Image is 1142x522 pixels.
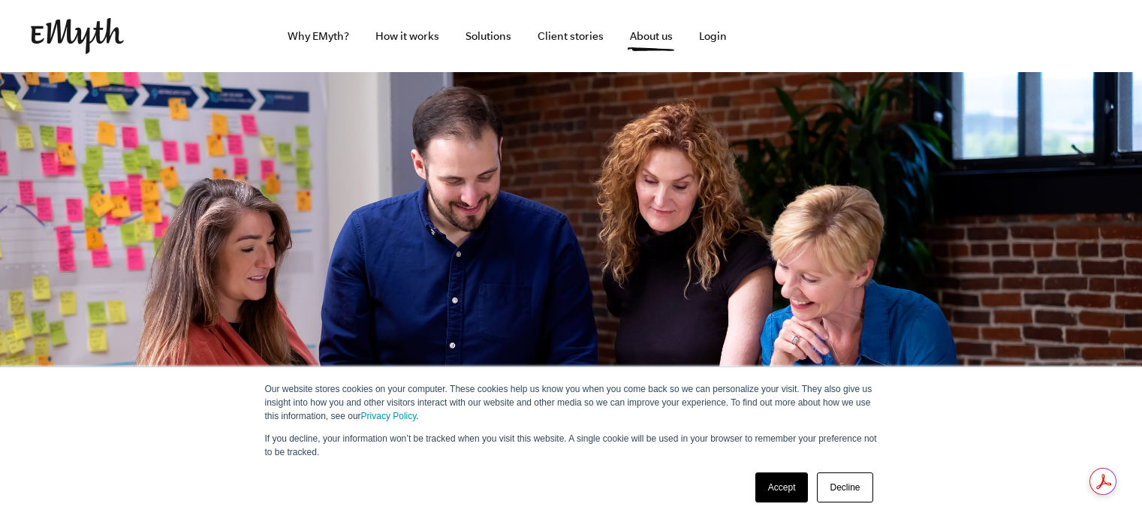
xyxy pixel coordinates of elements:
[265,432,878,459] p: If you decline, your information won’t be tracked when you visit this website. A single cookie wi...
[1067,450,1142,522] iframe: Chat Widget
[817,472,872,502] a: Decline
[265,382,878,423] p: Our website stores cookies on your computer. These cookies help us know you when you come back so...
[755,472,809,502] a: Accept
[789,20,947,53] iframe: Embedded CTA
[31,18,124,54] img: EMyth
[954,20,1112,53] iframe: Embedded CTA
[361,411,417,421] a: Privacy Policy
